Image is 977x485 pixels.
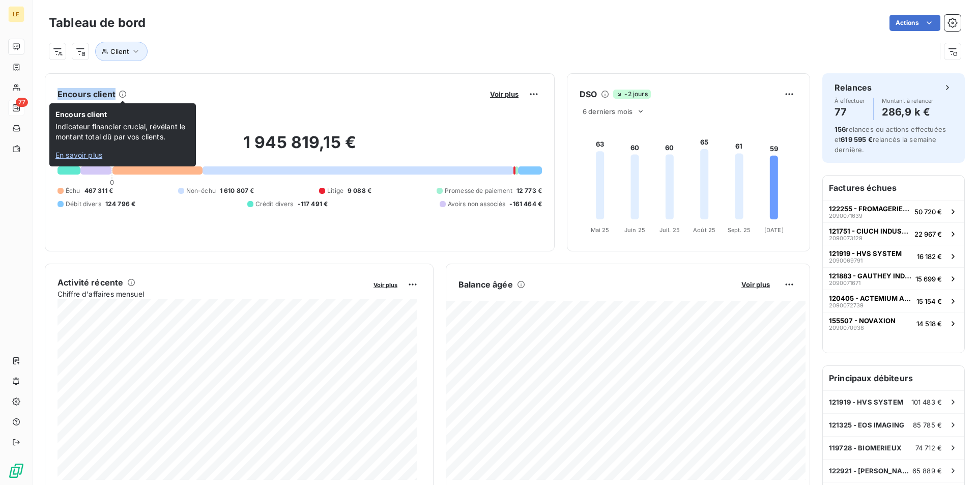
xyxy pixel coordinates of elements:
h3: Tableau de bord [49,14,146,32]
button: Voir plus [738,280,773,289]
tspan: Août 25 [693,226,715,234]
span: 2090073129 [829,235,863,241]
span: Débit divers [66,199,101,209]
span: Voir plus [373,281,397,289]
span: 119728 - BIOMERIEUX [829,444,902,452]
span: 156 [835,125,846,133]
span: 2090069791 [829,258,863,264]
div: LE [8,6,24,22]
span: 22 967 € [914,230,942,238]
h2: 1 945 819,15 € [58,132,542,163]
img: Logo LeanPay [8,463,24,479]
span: 6 derniers mois [583,107,633,116]
span: 122255 - FROMAGERIE DE L'ERMITAGE [829,205,910,213]
span: Client [110,47,129,55]
h6: Activité récente [58,276,123,289]
span: 14 518 € [916,320,942,328]
button: 122255 - FROMAGERIE DE L'ERMITAGE209007163950 720 € [823,200,964,222]
span: 2090071671 [829,280,860,286]
tspan: Juin 25 [624,226,645,234]
span: En savoir plus [55,151,102,159]
span: 65 889 € [912,467,942,475]
h6: DSO [580,88,597,100]
span: relances ou actions effectuées et relancés la semaine dernière. [835,125,946,154]
h6: Factures échues [823,176,964,200]
span: 121751 - CIUCH INDUSTRIE [829,227,910,235]
span: Voir plus [490,90,519,98]
span: Promesse de paiement [445,186,512,195]
span: Indicateur financier crucial, révélant le montant total dû par vos clients. [55,122,190,142]
span: 16 182 € [917,252,942,261]
button: 155507 - NOVAXION209007093814 518 € [823,312,964,334]
h6: Relances [835,81,872,94]
h4: 286,9 k € [882,104,934,120]
button: 121919 - HVS SYSTEM209006979116 182 € [823,245,964,267]
span: 85 785 € [913,421,942,429]
button: Voir plus [487,90,522,99]
span: 101 483 € [911,398,942,406]
span: 0 [110,178,114,186]
span: 121883 - GAUTHEY INDUSTRIE [829,272,911,280]
span: -161 464 € [509,199,542,209]
span: 121325 - EOS IMAGING [829,421,904,429]
button: 121883 - GAUTHEY INDUSTRIE209007167115 699 € [823,267,964,290]
span: 15 154 € [916,297,942,305]
span: 155507 - NOVAXION [829,317,896,325]
span: Avoirs non associés [448,199,506,209]
span: Échu [66,186,80,195]
span: 12 773 € [516,186,542,195]
tspan: Mai 25 [591,226,610,234]
span: 122921 - [PERSON_NAME] (HVS) [829,467,912,475]
button: Client [95,42,148,61]
iframe: Intercom live chat [942,450,967,475]
span: Litige [327,186,343,195]
span: 50 720 € [914,208,942,216]
span: Chiffre d'affaires mensuel [58,289,366,299]
h6: Principaux débiteurs [823,366,964,390]
span: Montant à relancer [882,98,934,104]
button: 121751 - CIUCH INDUSTRIE209007312922 967 € [823,222,964,245]
span: 120405 - ACTEMIUM APA [829,294,912,302]
span: À effectuer [835,98,865,104]
span: -117 491 € [298,199,328,209]
span: 2090072739 [829,302,864,308]
span: 467 311 € [84,186,113,195]
tspan: Juil. 25 [659,226,680,234]
span: Encours client [55,109,190,122]
button: Actions [889,15,940,31]
span: 9 088 € [348,186,371,195]
button: 120405 - ACTEMIUM APA209007273915 154 € [823,290,964,312]
h6: Balance âgée [458,278,513,291]
span: 1 610 807 € [220,186,254,195]
span: 2090070938 [829,325,864,331]
span: 15 699 € [915,275,942,283]
span: Crédit divers [255,199,294,209]
span: 619 595 € [841,135,872,144]
span: Non-échu [186,186,216,195]
h4: 77 [835,104,865,120]
span: 77 [16,98,28,107]
span: Voir plus [741,280,770,289]
span: 121919 - HVS SYSTEM [829,249,902,258]
button: Voir plus [370,280,400,289]
h6: Encours client [58,88,116,100]
tspan: Sept. 25 [728,226,751,234]
span: 124 796 € [105,199,135,209]
span: 2090071639 [829,213,863,219]
span: 121919 - HVS SYSTEM [829,398,903,406]
span: 74 712 € [915,444,942,452]
span: -2 jours [613,90,650,99]
tspan: [DATE] [764,226,784,234]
